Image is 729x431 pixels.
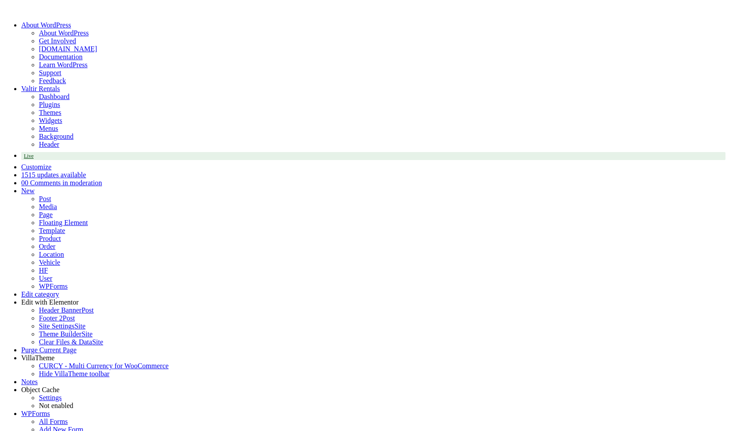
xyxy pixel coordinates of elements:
span: Site Settings [39,322,74,330]
span: Site [81,330,92,338]
span: Header Banner [39,306,81,314]
a: Valtir Rentals [21,85,60,92]
span: 15 [21,171,28,179]
span: Post [81,306,94,314]
a: Location [39,251,64,258]
a: Widgets [39,117,62,124]
a: All Forms [39,418,68,425]
a: Edit category [21,290,59,298]
a: Settings [39,394,62,401]
span: New [21,187,34,195]
a: Product [39,235,61,242]
a: Post [39,195,51,202]
a: Clear Files & DataSite [39,338,103,346]
span: Edit with Elementor [21,298,79,306]
a: Customize [21,163,51,171]
a: CURCY - Multi Currency for WooCommerce [39,362,168,370]
span: Footer 2 [39,314,63,322]
a: User [39,275,52,282]
ul: Valtir Rentals [21,93,725,109]
a: Get Involved [39,37,76,45]
a: Learn WordPress [39,61,88,69]
span: Site [92,338,103,346]
ul: Valtir Rentals [21,109,725,149]
a: Notes [21,378,38,385]
span: Theme Builder [39,330,81,338]
a: Vehicle [39,259,60,266]
span: 0 [21,179,25,187]
div: Status: Not enabled [39,402,725,410]
a: Floating Element [39,219,88,226]
a: Themes [39,109,61,116]
a: HF [39,267,48,274]
a: Purge Current Page [21,346,76,354]
a: About WordPress [39,29,89,37]
a: Page [39,211,53,218]
a: Theme BuilderSite [39,330,92,338]
span: 15 updates available [28,171,86,179]
a: WPForms [39,282,68,290]
a: Dashboard [39,93,69,100]
span: 0 Comments in moderation [25,179,102,187]
ul: About WordPress [21,29,725,45]
ul: New [21,195,725,290]
a: Background [39,133,73,140]
a: Feedback [39,77,66,84]
span: Clear Files & Data [39,338,92,346]
span: Site [74,322,85,330]
a: [DOMAIN_NAME] [39,45,97,53]
a: Header BannerPost [39,306,94,314]
a: Footer 2Post [39,314,75,322]
div: Object Cache [21,386,725,394]
a: Documentation [39,53,83,61]
a: Support [39,69,61,76]
div: VillaTheme [21,354,725,362]
a: Order [39,243,55,250]
span: About WordPress [21,21,71,29]
a: Header [39,141,59,148]
a: WPForms [21,410,50,417]
a: Plugins [39,101,60,108]
a: Site SettingsSite [39,322,85,330]
span: Post [63,314,75,322]
span: Hide VillaTheme toolbar [39,370,110,378]
a: Media [39,203,57,210]
ul: About WordPress [21,45,725,85]
a: Live [21,152,725,160]
a: Template [39,227,65,234]
a: Menus [39,125,58,132]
